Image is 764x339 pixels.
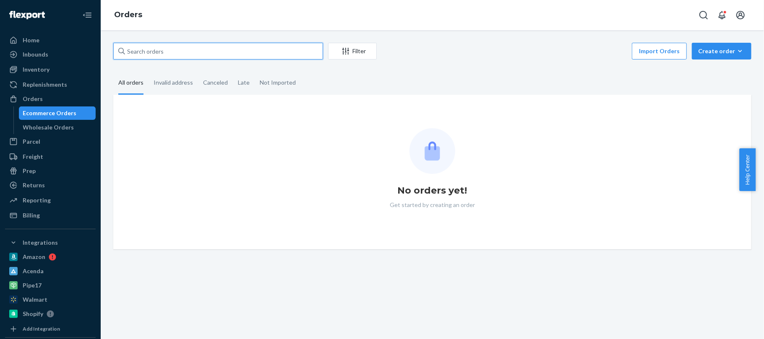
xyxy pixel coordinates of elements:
a: Reporting [5,194,96,207]
h1: No orders yet! [398,184,467,197]
a: Freight [5,150,96,163]
div: Not Imported [260,72,296,93]
a: Ecommerce Orders [19,106,96,120]
button: Open notifications [714,7,730,23]
div: Ecommerce Orders [23,109,77,117]
div: Billing [23,211,40,220]
a: Home [5,34,96,47]
button: Import Orders [632,43,687,60]
div: Invalid address [154,72,193,93]
div: All orders [118,72,143,95]
div: Create order [698,47,745,55]
div: Freight [23,153,43,161]
div: Parcel [23,137,40,146]
div: Returns [23,181,45,189]
div: Reporting [23,196,51,204]
div: Amazon [23,253,45,261]
a: Shopify [5,307,96,321]
a: Walmart [5,293,96,306]
a: Returns [5,179,96,192]
div: Orders [23,95,43,103]
a: Prep [5,164,96,178]
div: Inventory [23,65,50,74]
div: Walmart [23,295,47,304]
a: Orders [5,92,96,106]
div: Add Integration [23,325,60,332]
div: Canceled [203,72,228,93]
a: Replenishments [5,78,96,91]
button: Filter [328,43,377,60]
img: Empty list [409,128,455,174]
div: Home [23,36,39,44]
div: Integrations [23,238,58,247]
div: Acenda [23,267,44,275]
a: Orders [114,10,142,19]
input: Search orders [113,43,323,60]
p: Get started by creating an order [390,201,475,209]
button: Help Center [739,148,756,191]
button: Close Navigation [79,7,96,23]
a: Inventory [5,63,96,76]
a: Add Integration [5,324,96,334]
button: Open Search Box [695,7,712,23]
button: Integrations [5,236,96,249]
a: Inbounds [5,48,96,61]
div: Late [238,72,250,93]
ol: breadcrumbs [107,3,149,27]
a: Pipe17 [5,279,96,292]
img: Flexport logo [9,11,45,19]
a: Wholesale Orders [19,121,96,134]
div: Wholesale Orders [23,123,74,132]
div: Pipe17 [23,281,42,290]
a: Billing [5,209,96,222]
button: Open account menu [732,7,749,23]
a: Parcel [5,135,96,148]
div: Prep [23,167,36,175]
div: Replenishments [23,80,67,89]
div: Shopify [23,310,43,318]
div: Inbounds [23,50,48,59]
a: Amazon [5,250,96,264]
a: Acenda [5,264,96,278]
div: Filter [329,47,376,55]
button: Create order [692,43,751,60]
